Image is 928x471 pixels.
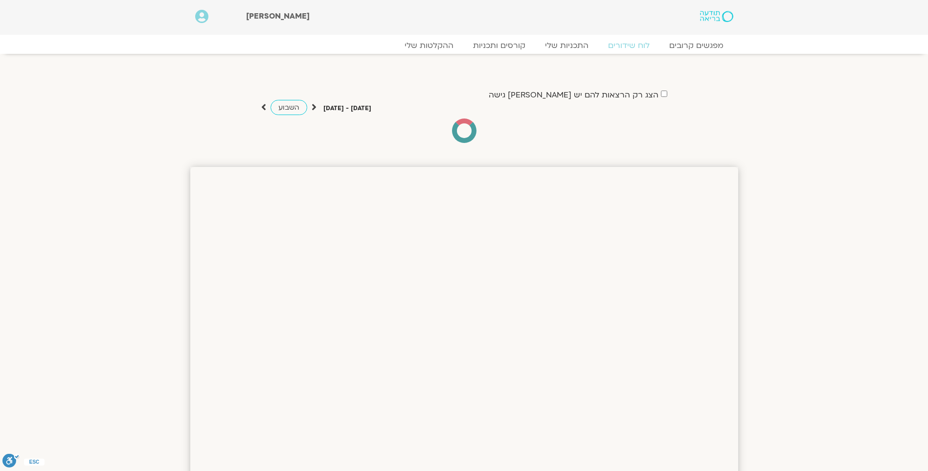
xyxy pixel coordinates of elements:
a: התכניות שלי [535,41,598,50]
p: [DATE] - [DATE] [323,103,371,114]
a: מפגשים קרובים [659,41,733,50]
nav: Menu [195,41,733,50]
a: קורסים ותכניות [463,41,535,50]
label: הצג רק הרצאות להם יש [PERSON_NAME] גישה [489,91,658,99]
span: השבוע [278,103,299,112]
span: [PERSON_NAME] [246,11,310,22]
a: לוח שידורים [598,41,659,50]
a: ההקלטות שלי [395,41,463,50]
a: השבוע [271,100,307,115]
